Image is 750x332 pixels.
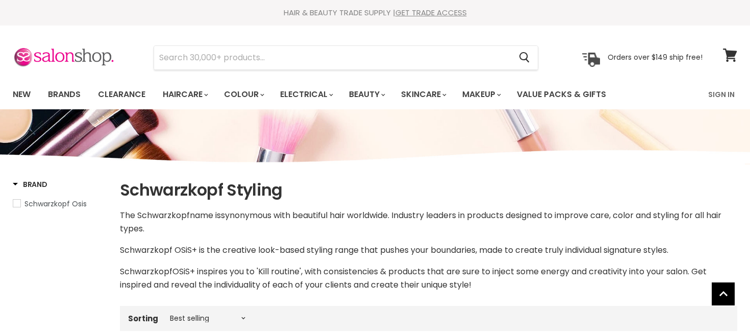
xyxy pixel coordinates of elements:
[13,198,107,209] a: Schwarzkopf Osis
[395,7,467,18] a: GET TRADE ACCESS
[393,84,453,105] a: Skincare
[272,84,339,105] a: Electrical
[509,84,614,105] a: Value Packs & Gifts
[120,266,172,277] span: Schwarzkopf
[608,53,703,62] p: Orders over $149 ship free!
[155,84,214,105] a: Haircare
[154,45,538,70] form: Product
[120,265,737,292] p: OSiS+ inspires you to 'Kill routine', with consistencies & products that are sure to inject some ...
[13,179,47,189] h3: Brand
[90,84,153,105] a: Clearance
[120,244,668,256] span: Schwarzkopf OSiS+ is the creative look-based styling range that pushes your boundaries, made to c...
[154,46,511,69] input: Search
[216,84,270,105] a: Colour
[190,209,221,221] span: name is
[128,314,158,323] label: Sorting
[24,199,87,209] span: Schwarzkopf Osis
[120,209,190,221] span: The Schwarzkopf
[702,84,741,105] a: Sign In
[120,179,737,201] h1: Schwarzkopf Styling
[455,84,507,105] a: Makeup
[341,84,391,105] a: Beauty
[40,84,88,105] a: Brands
[221,209,609,221] span: synonymous with beautiful hair worldwide. Industry leaders in products designed to improve care
[511,46,538,69] button: Search
[120,209,721,234] span: , color and styling for all hair types.
[5,84,38,105] a: New
[5,80,658,109] ul: Main menu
